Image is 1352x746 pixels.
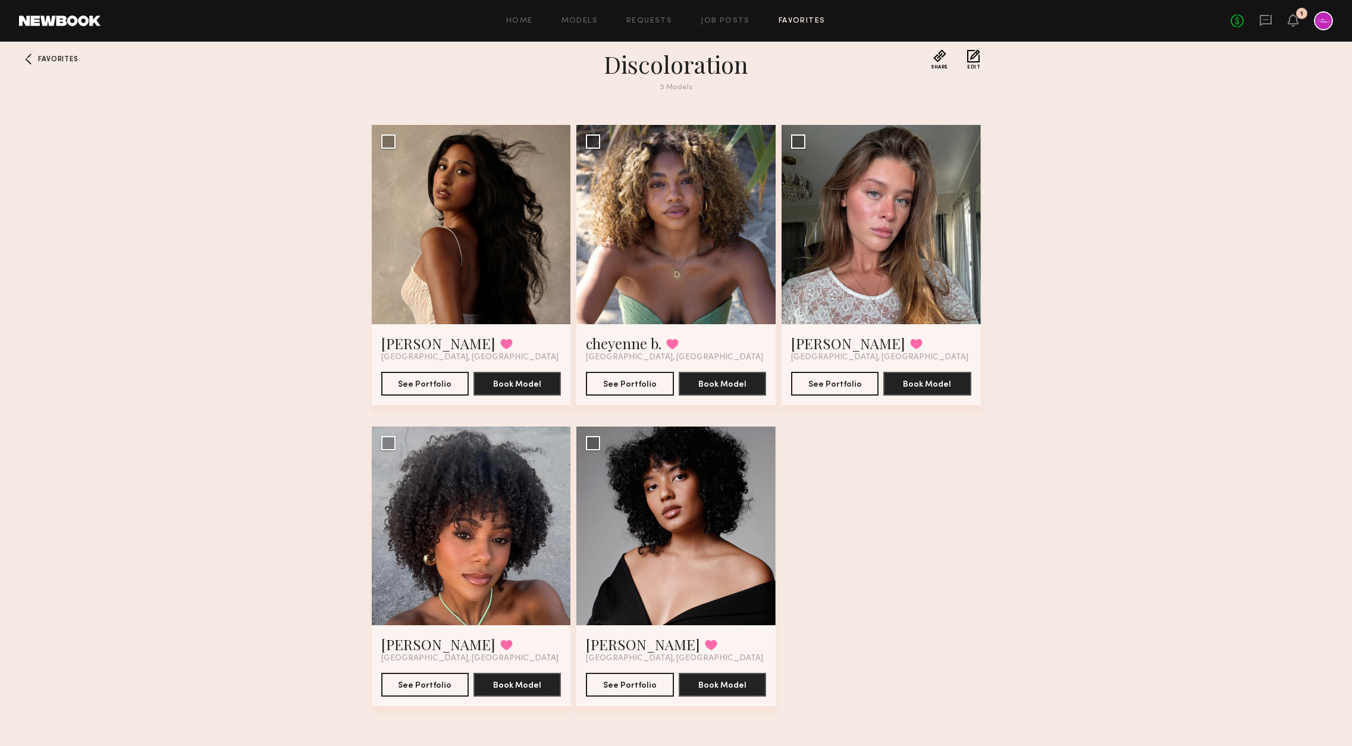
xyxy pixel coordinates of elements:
a: Job Posts [701,17,750,25]
a: Book Model [679,679,766,689]
a: Book Model [473,378,561,388]
button: See Portfolio [791,372,879,396]
button: Share [931,49,948,70]
a: Favorites [19,49,38,68]
span: [GEOGRAPHIC_DATA], [GEOGRAPHIC_DATA] [791,353,968,362]
span: [GEOGRAPHIC_DATA], [GEOGRAPHIC_DATA] [586,353,763,362]
div: 1 [1300,11,1303,17]
h1: Discoloration [462,49,890,79]
a: [PERSON_NAME] [586,635,700,654]
button: See Portfolio [381,372,469,396]
a: Book Model [679,378,766,388]
button: See Portfolio [586,673,673,697]
button: Edit [967,49,980,70]
span: [GEOGRAPHIC_DATA], [GEOGRAPHIC_DATA] [381,353,559,362]
a: cheyenne b. [586,334,661,353]
a: Favorites [779,17,826,25]
button: See Portfolio [381,673,469,697]
button: Book Model [473,673,561,697]
button: Book Model [679,673,766,697]
a: Book Model [473,679,561,689]
span: Edit [967,65,980,70]
a: [PERSON_NAME] [381,635,495,654]
button: Book Model [473,372,561,396]
span: Favorites [38,56,78,63]
a: Home [506,17,533,25]
a: Models [561,17,598,25]
a: Book Model [883,378,971,388]
button: Book Model [883,372,971,396]
button: Book Model [679,372,766,396]
span: [GEOGRAPHIC_DATA], [GEOGRAPHIC_DATA] [586,654,763,663]
span: [GEOGRAPHIC_DATA], [GEOGRAPHIC_DATA] [381,654,559,663]
a: [PERSON_NAME] [791,334,905,353]
button: See Portfolio [586,372,673,396]
a: Requests [626,17,672,25]
div: 5 Models [462,84,890,92]
a: [PERSON_NAME] [381,334,495,353]
span: Share [931,65,948,70]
